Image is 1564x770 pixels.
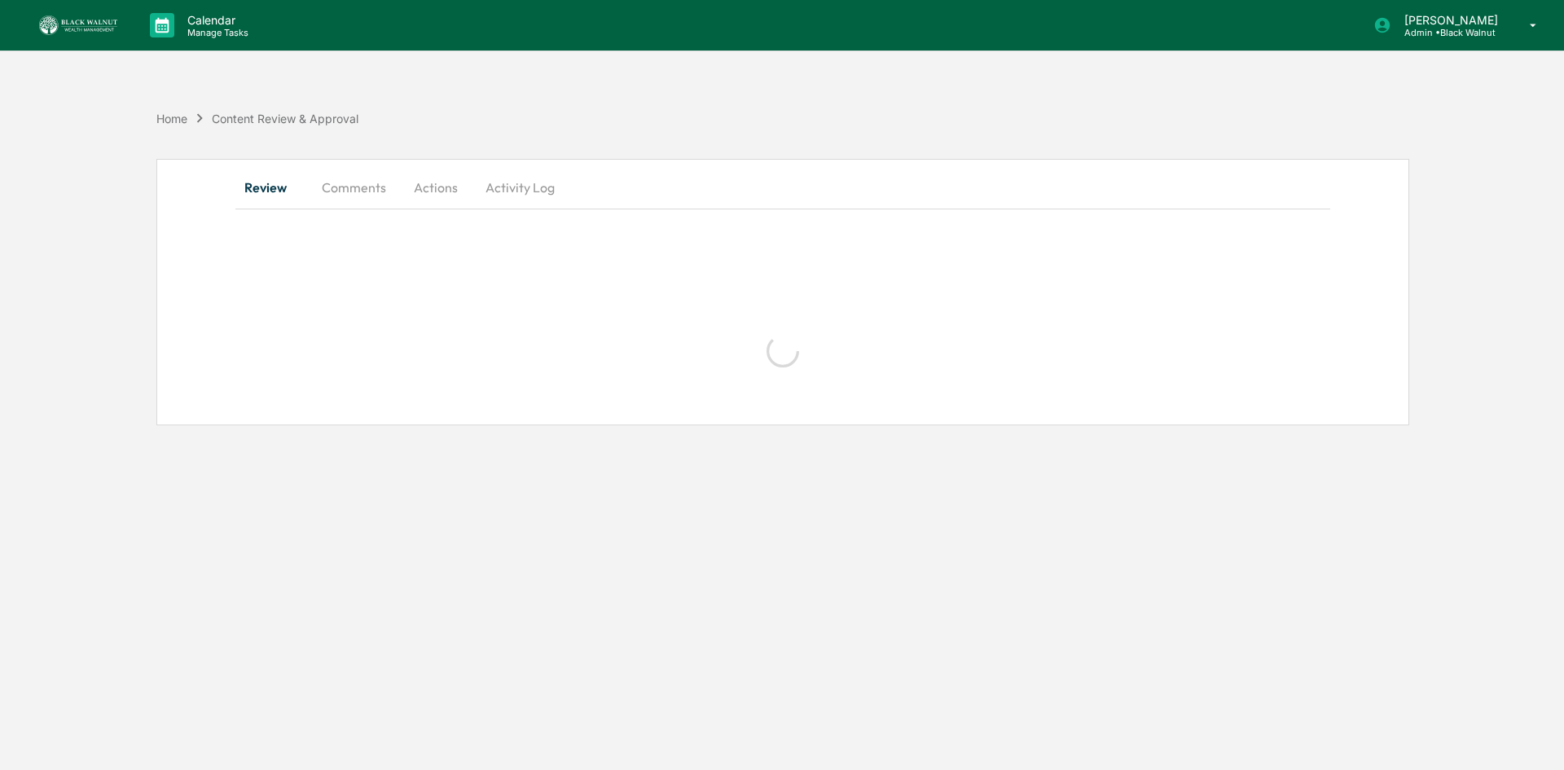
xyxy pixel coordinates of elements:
[174,13,257,27] p: Calendar
[212,112,358,125] div: Content Review & Approval
[1391,27,1506,38] p: Admin • Black Walnut
[399,168,472,207] button: Actions
[174,27,257,38] p: Manage Tasks
[472,168,568,207] button: Activity Log
[39,15,117,35] img: logo
[235,168,309,207] button: Review
[1391,13,1506,27] p: [PERSON_NAME]
[156,112,187,125] div: Home
[235,168,1330,207] div: secondary tabs example
[309,168,399,207] button: Comments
